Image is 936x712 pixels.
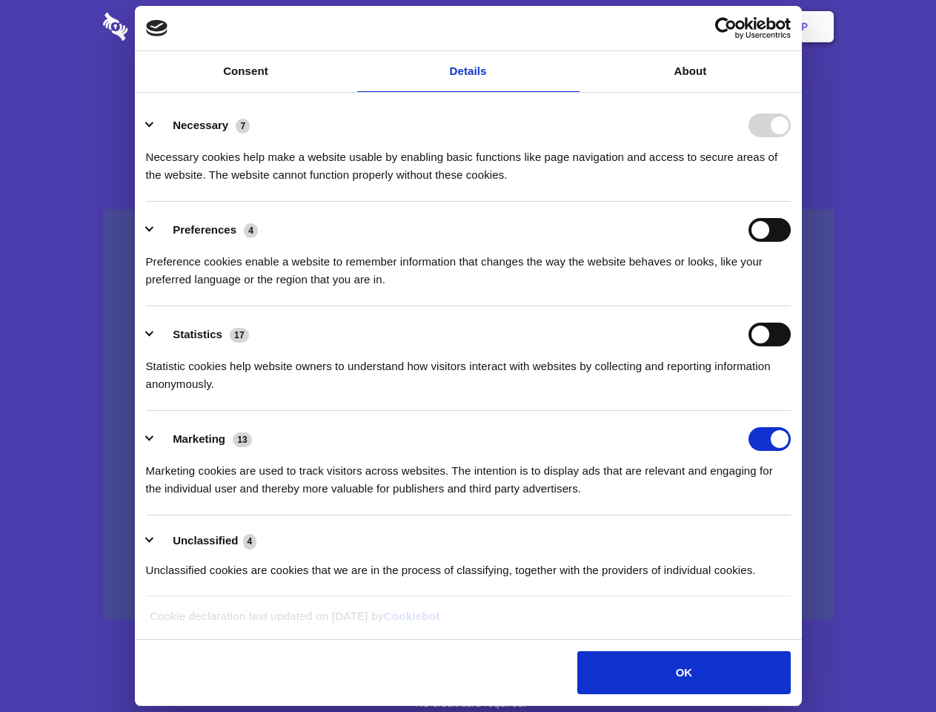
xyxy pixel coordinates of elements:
button: OK [577,651,790,694]
span: 4 [244,223,258,238]
div: Marketing cookies are used to track visitors across websites. The intention is to display ads tha... [146,451,791,498]
img: logo [146,20,168,36]
a: Details [357,51,580,92]
label: Marketing [173,432,225,445]
button: Marketing (13) [146,427,262,451]
a: Contact [601,4,669,50]
div: Unclassified cookies are cookies that we are in the process of classifying, together with the pro... [146,550,791,579]
iframe: Drift Widget Chat Controller [862,638,918,694]
label: Necessary [173,119,228,131]
a: Login [672,4,737,50]
button: Statistics (17) [146,323,259,346]
div: Statistic cookies help website owners to understand how visitors interact with websites by collec... [146,346,791,393]
div: Necessary cookies help make a website usable by enabling basic functions like page navigation and... [146,137,791,184]
button: Necessary (7) [146,113,259,137]
span: 4 [243,534,257,549]
div: Preference cookies enable a website to remember information that changes the way the website beha... [146,242,791,289]
img: logo-wordmark-white-trans-d4663122ce5f474addd5e946df7df03e33cb6a1c49d2221995e7729f52c070b2.svg [103,13,230,41]
button: Preferences (4) [146,218,268,242]
a: Consent [135,51,357,92]
a: Cookiebot [384,610,440,622]
span: 7 [236,119,250,133]
a: Wistia video thumbnail [103,209,834,621]
h4: Auto-redaction of sensitive data, encrypted data sharing and self-destructing private chats. Shar... [103,135,834,184]
span: 17 [230,328,249,343]
div: Cookie declaration last updated on [DATE] by [139,607,797,636]
span: 13 [233,432,252,447]
label: Preferences [173,223,236,236]
a: About [580,51,802,92]
a: Usercentrics Cookiebot - opens in a new window [661,17,791,39]
h1: Eliminate Slack Data Loss. [103,67,834,120]
a: Pricing [435,4,499,50]
button: Unclassified (4) [146,532,266,550]
label: Statistics [173,328,222,340]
